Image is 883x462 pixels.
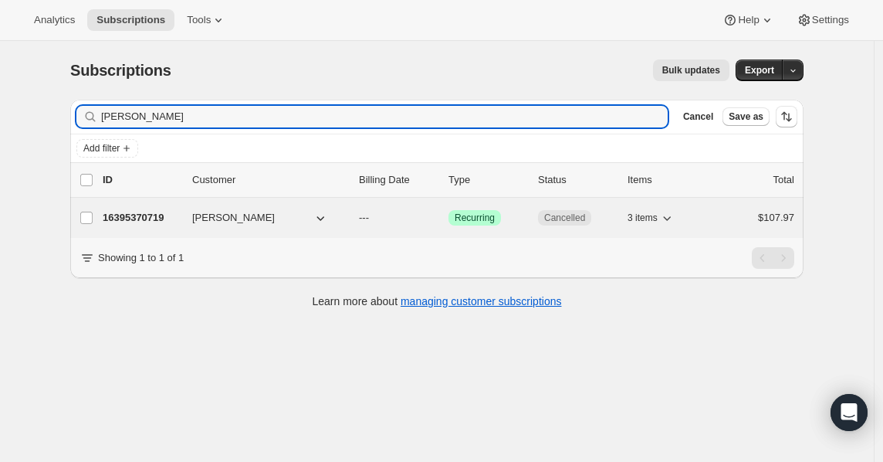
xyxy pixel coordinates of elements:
button: Export [736,59,783,81]
p: ID [103,172,180,188]
span: Cancelled [544,212,585,224]
span: Subscriptions [96,14,165,26]
button: Settings [787,9,858,31]
p: 16395370719 [103,210,180,226]
span: Export [745,64,774,76]
p: Status [538,172,615,188]
button: Tools [178,9,235,31]
span: 3 items [628,212,658,224]
nav: Pagination [752,247,794,269]
span: Analytics [34,14,75,26]
p: Customer [192,172,347,188]
p: Total [773,172,794,188]
p: Billing Date [359,172,436,188]
div: 16395370719[PERSON_NAME]---SuccessRecurringCancelled3 items$107.97 [103,207,794,229]
span: Settings [812,14,849,26]
span: --- [359,212,369,223]
button: Help [713,9,783,31]
div: Open Intercom Messenger [831,394,868,431]
p: Showing 1 to 1 of 1 [98,250,184,266]
span: Recurring [455,212,495,224]
input: Filter subscribers [101,106,668,127]
span: Help [738,14,759,26]
div: IDCustomerBilling DateTypeStatusItemsTotal [103,172,794,188]
button: Save as [722,107,770,126]
span: Subscriptions [70,62,171,79]
button: Sort the results [776,106,797,127]
span: Add filter [83,142,120,155]
a: managing customer subscriptions [401,295,562,307]
p: Learn more about [313,294,562,309]
button: Subscriptions [87,9,174,31]
span: Cancel [683,110,713,123]
span: Save as [729,110,763,123]
span: Tools [187,14,211,26]
button: Bulk updates [653,59,729,81]
button: Analytics [25,9,84,31]
span: $107.97 [758,212,794,223]
span: Bulk updates [662,64,720,76]
div: Type [448,172,526,188]
button: Cancel [677,107,719,126]
button: 3 items [628,207,675,229]
div: Items [628,172,705,188]
span: [PERSON_NAME] [192,210,275,226]
button: [PERSON_NAME] [183,206,337,230]
button: Add filter [76,139,138,158]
